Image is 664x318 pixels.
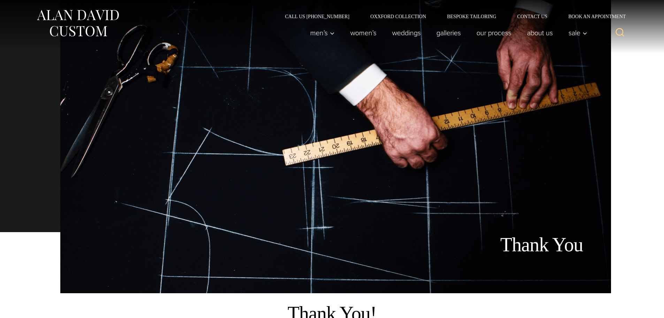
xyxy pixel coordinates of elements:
a: Oxxford Collection [360,14,436,19]
a: Call Us [PHONE_NUMBER] [275,14,360,19]
a: Book an Appointment [558,14,628,19]
span: Sale [568,29,587,36]
nav: Primary Navigation [302,26,591,40]
nav: Secondary Navigation [275,14,628,19]
a: Bespoke Tailoring [436,14,506,19]
img: Alan David Custom [36,8,120,39]
a: Galleries [428,26,468,40]
a: Women’s [342,26,384,40]
h1: Thank You [428,233,583,257]
a: Contact Us [507,14,558,19]
span: Men’s [310,29,335,36]
a: Our Process [468,26,519,40]
a: weddings [384,26,428,40]
a: About Us [519,26,560,40]
button: View Search Form [612,24,628,41]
